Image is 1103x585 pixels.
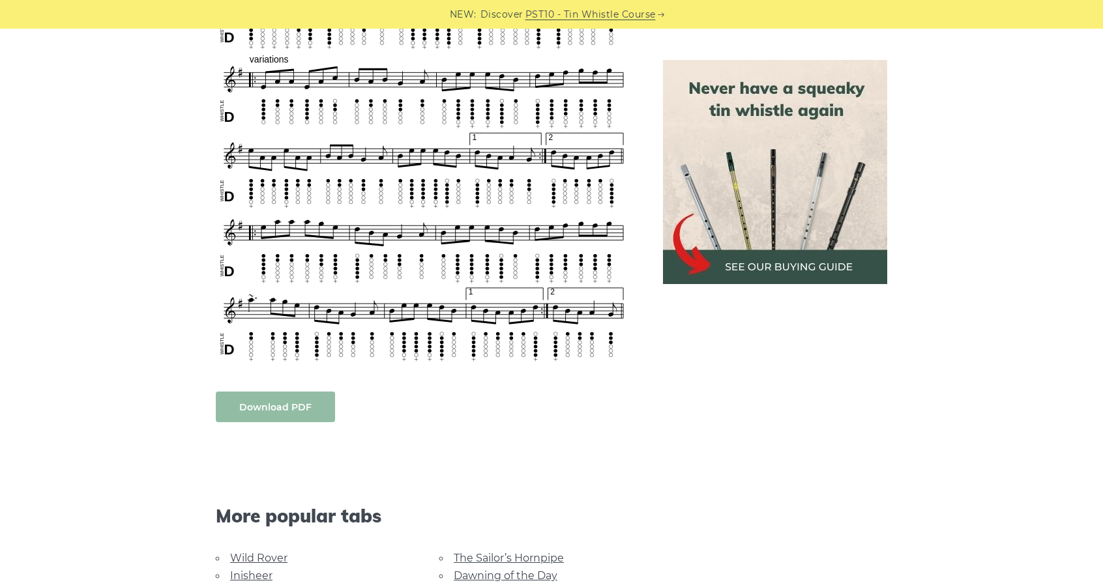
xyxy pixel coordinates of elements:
[454,552,564,564] a: The Sailor’s Hornpipe
[525,7,656,22] a: PST10 - Tin Whistle Course
[480,7,523,22] span: Discover
[216,392,335,422] a: Download PDF
[450,7,477,22] span: NEW:
[663,60,887,284] img: tin whistle buying guide
[230,569,272,582] a: Inisheer
[216,505,632,527] span: More popular tabs
[454,569,557,582] a: Dawning of the Day
[230,552,287,564] a: Wild Rover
